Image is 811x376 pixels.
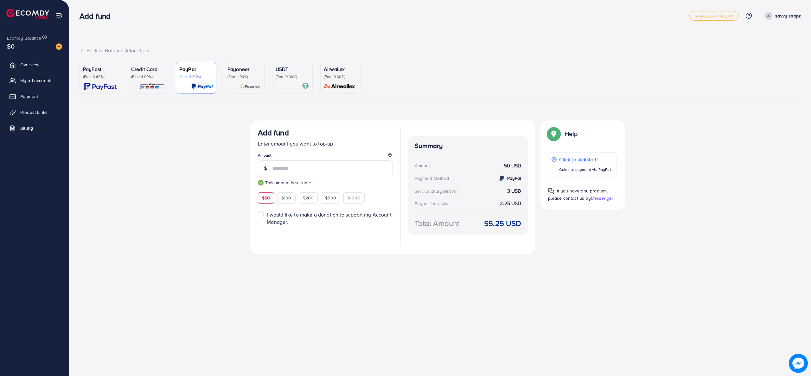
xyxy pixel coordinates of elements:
[325,195,336,201] span: $500
[565,130,578,138] p: Help
[7,35,41,41] span: Ecomdy Balance
[131,65,165,73] p: Credit Card
[303,195,314,201] span: $200
[789,354,808,373] img: image
[415,218,460,229] div: Total Amount
[548,188,608,201] span: If you have any problem, please contact us by
[302,83,309,90] img: card
[322,83,357,90] img: card
[415,142,521,150] h4: Summary
[559,166,611,173] p: Guide to payment via PayPal
[258,180,264,185] img: guide
[500,200,521,207] strong: 2.25 USD
[5,90,64,103] a: Payment
[80,47,801,54] div: Back to Balance Allocation
[227,74,261,79] p: (Fee: 1.00%)
[131,74,165,79] p: (Fee: 4.00%)
[240,83,261,90] img: card
[258,152,393,160] legend: Amount
[56,43,62,50] img: image
[20,62,39,68] span: Overview
[484,218,521,229] strong: 55.25 USD
[258,179,393,186] small: This amount is suitable
[262,195,270,201] span: $50
[5,122,64,134] a: Billing
[762,12,801,20] a: savvy shopz
[775,12,801,20] p: savvy shopz
[227,65,261,73] p: Payoneer
[20,125,33,131] span: Billing
[548,188,554,194] img: Popup guide
[415,188,459,194] div: Service charge
[179,74,213,79] p: (Fee: 4.50%)
[507,187,521,195] strong: 3 USD
[80,11,116,21] h3: Add fund
[84,83,117,90] img: card
[348,195,361,201] span: $1000
[20,109,48,115] span: Product Links
[20,93,38,100] span: Payment
[179,65,213,73] p: PayPal
[415,162,430,169] div: Amount
[445,189,457,194] small: (6.00%)
[276,74,309,79] p: (Fee: 0.00%)
[276,65,309,73] p: USDT
[5,74,64,87] a: My ad accounts
[7,42,15,51] span: $0
[6,9,49,19] img: logo
[559,156,611,163] p: Click to kickstart!
[83,74,117,79] p: (Fee: 3.60%)
[504,162,521,169] strong: 50 USD
[258,128,289,137] h3: Add fund
[83,65,117,73] p: PayFast
[5,106,64,119] a: Product Links
[191,83,213,90] img: card
[267,211,391,225] span: I would like to make a donation to support my Account Manager.
[324,74,357,79] p: (Fee: 0.00%)
[507,175,521,181] strong: PayPal
[498,175,506,182] img: credit
[689,11,739,21] a: metap_pakistan_001
[140,83,165,90] img: card
[258,140,393,147] p: Enter amount you want to top-up
[415,200,451,207] div: Paypal fee
[324,65,357,73] p: Airwallex
[56,12,63,19] img: menu
[5,58,64,71] a: Overview
[415,175,449,181] div: Payment Method
[548,128,559,139] img: Popup guide
[591,195,613,201] span: Messenger
[437,201,449,206] small: (4.50%)
[281,195,291,201] span: $100
[695,14,733,18] span: metap_pakistan_001
[329,233,393,244] iframe: PayPal
[20,77,53,84] span: My ad accounts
